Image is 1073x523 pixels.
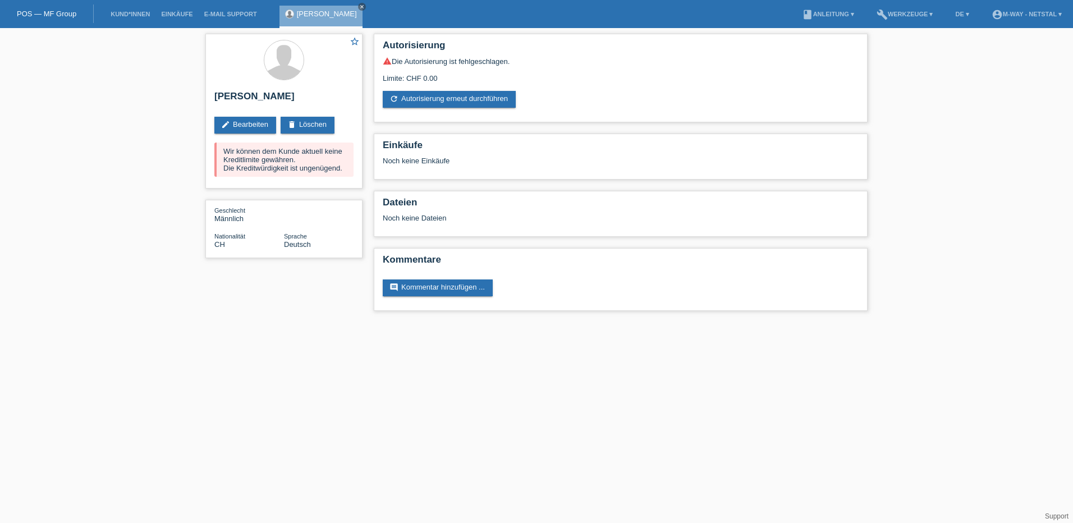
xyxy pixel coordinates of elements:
div: Männlich [214,206,284,223]
a: Support [1045,512,1069,520]
h2: Autorisierung [383,40,859,57]
a: refreshAutorisierung erneut durchführen [383,91,516,108]
i: comment [389,283,398,292]
i: star_border [350,36,360,47]
div: Die Autorisierung ist fehlgeschlagen. [383,57,859,66]
a: bookAnleitung ▾ [796,11,860,17]
a: Einkäufe [155,11,198,17]
a: editBearbeiten [214,117,276,134]
h2: Einkäufe [383,140,859,157]
a: [PERSON_NAME] [297,10,357,18]
a: DE ▾ [950,11,974,17]
span: Schweiz [214,240,225,249]
span: Geschlecht [214,207,245,214]
div: Wir können dem Kunde aktuell keine Kreditlimite gewähren. Die Kreditwürdigkeit ist ungenügend. [214,143,354,177]
a: buildWerkzeuge ▾ [871,11,939,17]
div: Noch keine Einkäufe [383,157,859,173]
i: warning [383,57,392,66]
i: delete [287,120,296,129]
i: account_circle [992,9,1003,20]
h2: [PERSON_NAME] [214,91,354,108]
span: Deutsch [284,240,311,249]
a: POS — MF Group [17,10,76,18]
a: E-Mail Support [199,11,263,17]
i: close [359,4,365,10]
h2: Dateien [383,197,859,214]
a: account_circlem-way - Netstal ▾ [986,11,1067,17]
i: edit [221,120,230,129]
a: deleteLöschen [281,117,334,134]
a: close [358,3,366,11]
span: Nationalität [214,233,245,240]
a: commentKommentar hinzufügen ... [383,279,493,296]
h2: Kommentare [383,254,859,271]
div: Noch keine Dateien [383,214,726,222]
div: Limite: CHF 0.00 [383,66,859,82]
a: star_border [350,36,360,48]
i: book [802,9,813,20]
a: Kund*innen [105,11,155,17]
span: Sprache [284,233,307,240]
i: build [877,9,888,20]
i: refresh [389,94,398,103]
